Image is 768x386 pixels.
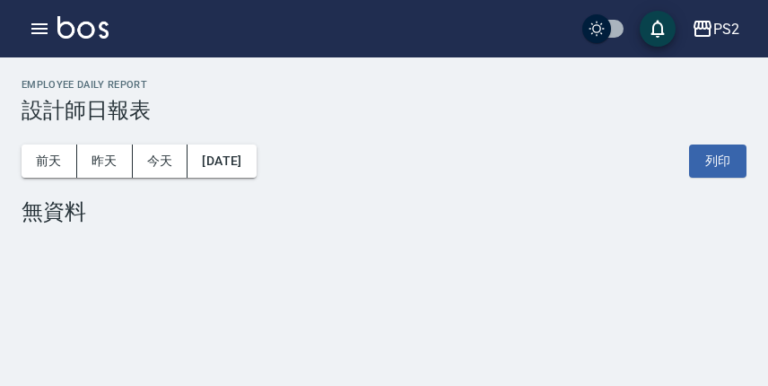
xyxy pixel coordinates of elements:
[57,16,109,39] img: Logo
[640,11,676,47] button: save
[22,98,746,123] h3: 設計師日報表
[188,145,256,178] button: [DATE]
[77,145,133,178] button: 昨天
[133,145,188,178] button: 今天
[689,145,746,178] button: 列印
[22,199,746,224] div: 無資料
[713,18,739,40] div: PS2
[685,11,746,48] button: PS2
[22,79,746,91] h2: Employee Daily Report
[22,145,77,178] button: 前天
